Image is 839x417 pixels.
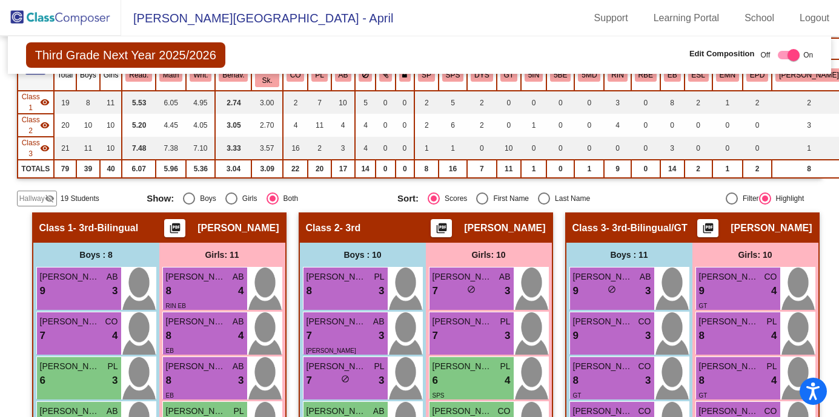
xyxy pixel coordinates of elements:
td: 7.10 [186,137,215,160]
td: TOTALS [18,160,54,178]
span: AB [499,271,511,283]
span: 3 [379,373,384,389]
th: 504-Behavioral [546,59,574,91]
td: 2 [685,160,712,178]
td: Glenda Garza - 3rd [18,114,54,137]
td: 4.45 [156,114,186,137]
td: 4 [355,137,376,160]
td: 0 [521,91,546,114]
td: 1 [414,137,439,160]
td: 11 [497,160,521,178]
th: Girls [100,59,122,91]
div: Girls [237,193,257,204]
button: SPS [442,68,464,82]
td: 3.05 [215,114,251,137]
td: 6 [439,114,468,137]
td: 1 [439,137,468,160]
span: CO [638,315,651,328]
td: 0 [685,137,712,160]
td: 3 [331,137,356,160]
td: 4 [331,114,356,137]
span: - 3rd [340,222,361,234]
span: 4 [238,328,244,344]
th: 504-Instructional [521,59,546,91]
td: 0 [712,137,743,160]
span: 19 Students [61,193,99,204]
td: 16 [283,137,308,160]
mat-icon: picture_as_pdf [701,222,715,239]
span: Class 3 [22,137,40,159]
span: On [803,50,813,61]
div: Highlight [771,193,804,204]
span: 3 [112,283,118,299]
span: CO [764,271,777,283]
span: - 3rd-Bilingual [73,222,139,234]
td: 0 [685,114,712,137]
mat-radio-group: Select an option [397,192,639,205]
button: 5BE [550,68,571,82]
span: [PERSON_NAME] [731,222,812,234]
span: 4 [238,283,244,299]
mat-icon: visibility [40,97,50,107]
span: [PERSON_NAME][GEOGRAPHIC_DATA] - April [121,8,393,28]
span: Class 2 [306,222,340,234]
td: 8 [414,160,439,178]
span: [PERSON_NAME] [197,222,279,234]
span: 4 [771,283,777,299]
span: [PERSON_NAME] [166,315,227,328]
th: Pena Liza [308,59,331,91]
span: Class 3 [572,222,606,234]
td: 7 [308,91,331,114]
td: 0 [631,114,660,137]
td: 0 [376,160,396,178]
td: 11 [100,91,122,114]
td: 0 [546,91,574,114]
span: PL [500,360,510,373]
td: 21 [54,137,76,160]
td: 0 [376,91,396,114]
a: Learning Portal [644,8,729,28]
span: 9 [699,283,705,299]
div: Boys : 11 [566,243,692,267]
th: Dyslexia Lab Services [467,59,496,91]
td: 0 [497,114,521,137]
td: 40 [100,160,122,178]
span: [PERSON_NAME] [573,271,634,283]
td: 2.70 [251,114,282,137]
span: do_not_disturb_alt [608,285,616,294]
span: AB [233,360,244,373]
span: Class 1 [39,222,73,234]
span: [PERSON_NAME] [699,315,760,328]
div: Boys : 8 [33,243,159,267]
td: 0 [546,160,574,178]
span: GT [699,303,708,309]
td: 9 [604,160,631,178]
button: Behav. [219,68,248,82]
td: Sonia Yaeger - 3rd-Bilingual/GT [18,137,54,160]
div: Boys [195,193,216,204]
span: Edit Composition [689,48,755,60]
td: 10 [497,137,521,160]
td: 4.05 [186,114,215,137]
td: 8 [660,91,685,114]
td: 0 [497,91,521,114]
th: Keep with teacher [396,59,415,91]
td: 0 [604,137,631,160]
td: 10 [100,114,122,137]
th: 504-Medical [574,59,604,91]
span: GT [699,392,708,399]
span: 3 [645,373,651,389]
th: EL-Parent Denial [743,59,772,91]
span: [PERSON_NAME] [40,360,101,373]
span: [PERSON_NAME] [464,222,545,234]
button: DYS [471,68,492,82]
mat-icon: visibility_off [45,194,55,203]
th: Boys [76,59,100,91]
td: 5 [355,91,376,114]
td: 2 [467,91,496,114]
span: 3 [238,373,244,389]
div: Scores [440,193,467,204]
span: 3 [645,283,651,299]
td: 4.95 [186,91,215,114]
th: RTI-Instructional [604,59,631,91]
